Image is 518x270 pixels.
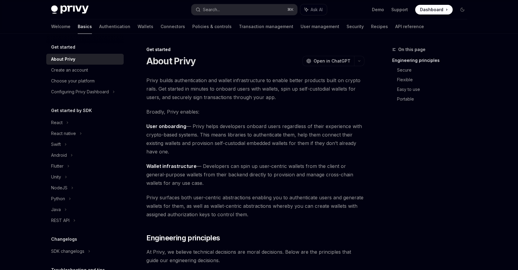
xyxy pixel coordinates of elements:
[398,46,425,53] span: On this page
[146,47,364,53] div: Get started
[51,19,70,34] a: Welcome
[51,195,65,202] div: Python
[300,4,327,15] button: Ask AI
[51,217,70,224] div: REST API
[46,76,124,86] a: Choose your platform
[78,19,92,34] a: Basics
[51,119,63,126] div: React
[51,88,109,95] div: Configuring Privy Dashboard
[51,5,89,14] img: dark logo
[146,122,364,156] span: — Privy helps developers onboard users regardless of their experience with crypto-based systems. ...
[146,248,364,265] span: At Privy, we believe technical decisions are moral decisions. Below are the principles that guide...
[51,130,76,137] div: React native
[146,233,220,243] span: Engineering principles
[51,184,67,191] div: NodeJS
[146,163,197,169] strong: Wallet infrastructure
[397,94,472,104] a: Portable
[302,56,354,66] button: Open in ChatGPT
[146,108,364,116] span: Broadly, Privy enables:
[415,5,453,14] a: Dashboard
[51,162,64,170] div: Flutter
[392,56,472,65] a: Engineering principles
[99,19,130,34] a: Authentication
[314,58,350,64] span: Open in ChatGPT
[46,54,124,65] a: About Privy
[239,19,293,34] a: Transaction management
[395,19,424,34] a: API reference
[138,19,153,34] a: Wallets
[46,65,124,76] a: Create an account
[397,65,472,75] a: Secure
[372,7,384,13] a: Demo
[397,75,472,85] a: Flexible
[51,141,61,148] div: Swift
[51,248,84,255] div: SDK changelogs
[51,66,88,74] div: Create an account
[458,5,467,14] button: Toggle dark mode
[51,236,77,243] h5: Changelogs
[161,19,185,34] a: Connectors
[146,123,186,129] strong: User onboarding
[51,43,75,51] h5: Get started
[301,19,339,34] a: User management
[203,6,220,13] div: Search...
[146,162,364,187] span: — Developers can spin up user-centric wallets from the client or general-purpose wallets from the...
[371,19,388,34] a: Recipes
[51,173,61,181] div: Unity
[192,19,232,34] a: Policies & controls
[51,206,61,213] div: Java
[347,19,364,34] a: Security
[51,152,67,159] div: Android
[311,7,323,13] span: Ask AI
[51,56,75,63] div: About Privy
[397,85,472,94] a: Easy to use
[146,56,196,66] h1: About Privy
[420,7,443,13] span: Dashboard
[146,76,364,101] span: Privy builds authentication and wallet infrastructure to enable better products built on crypto r...
[391,7,408,13] a: Support
[191,4,297,15] button: Search...⌘K
[51,77,95,85] div: Choose your platform
[146,193,364,219] span: Privy surfaces both user-centric abstractions enabling you to authenticate users and generate wal...
[51,107,92,114] h5: Get started by SDK
[287,7,294,12] span: ⌘ K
